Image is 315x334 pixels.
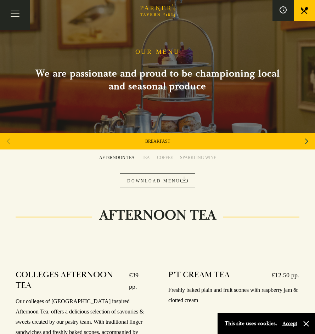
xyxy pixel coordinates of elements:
[168,270,230,281] h4: P’T CREAM TEA
[99,155,135,160] div: AFTERNOON TEA
[16,270,122,293] h4: COLLEGES AFTERNOON TEA
[92,207,223,224] h2: AFTERNOON TEA
[138,149,153,166] a: TEA
[225,318,277,329] p: This site uses cookies.
[145,138,170,144] a: BREAKFAST
[302,134,311,149] div: Next slide
[142,155,150,160] div: TEA
[27,67,289,93] h2: We are passionate and proud to be championing local and seasonal produce
[120,173,195,187] a: DOWNLOAD MENU
[96,149,138,166] a: AFTERNOON TEA
[168,285,299,306] p: Freshly baked plain and fruit scones with raspberry jam & clotted cream
[176,149,220,166] a: SPARKLING WINE
[135,48,180,56] h1: OUR MENU
[157,155,173,160] div: COFFEE
[265,270,299,281] p: £12.50 pp.
[122,270,147,293] p: £39 pp.
[303,320,310,327] button: Close and accept
[153,149,176,166] a: COFFEE
[282,320,297,327] button: Accept
[180,155,216,160] div: SPARKLING WINE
